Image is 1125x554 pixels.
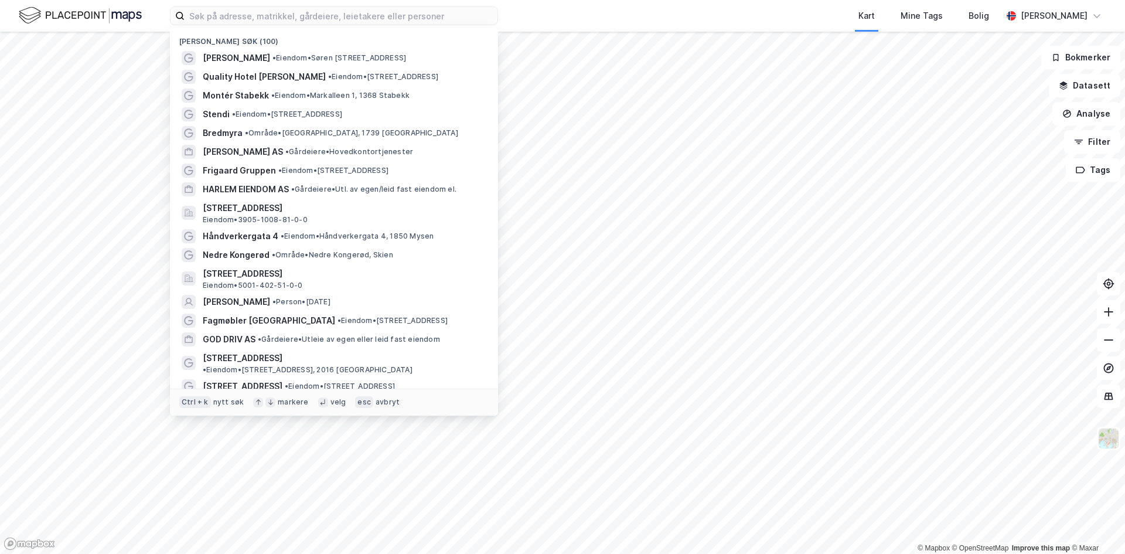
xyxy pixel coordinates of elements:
span: Montér Stabekk [203,89,269,103]
span: • [272,53,276,62]
iframe: Chat Widget [1066,498,1125,554]
span: [STREET_ADDRESS] [203,201,484,215]
span: Person • [DATE] [272,297,330,307]
span: [STREET_ADDRESS] [203,379,282,393]
span: [STREET_ADDRESS] [203,351,282,365]
button: Filter [1064,130,1120,154]
span: Eiendom • [STREET_ADDRESS], 2016 [GEOGRAPHIC_DATA] [203,365,412,375]
span: • [337,316,341,325]
span: Gårdeiere • Utl. av egen/leid fast eiendom el. [291,185,456,194]
span: • [245,128,248,137]
span: • [271,91,275,100]
div: markere [278,398,308,407]
span: Eiendom • [STREET_ADDRESS] [285,382,395,391]
span: • [285,147,289,156]
span: • [291,185,295,193]
button: Analyse [1052,102,1120,125]
span: Eiendom • Håndverkergata 4, 1850 Mysen [281,232,434,241]
div: Ctrl + k [179,397,211,409]
span: [PERSON_NAME] [203,51,270,65]
span: Quality Hotel [PERSON_NAME] [203,70,326,84]
div: [PERSON_NAME] [1021,9,1087,23]
span: Eiendom • 3905-1008-81-0-0 [203,215,308,225]
div: Kontrollprogram for chat [1066,498,1125,554]
span: Eiendom • [STREET_ADDRESS] [337,316,448,325]
button: Tags [1066,158,1120,182]
span: Fagmøbler [GEOGRAPHIC_DATA] [203,314,335,328]
span: Eiendom • Markalleen 1, 1368 Stabekk [271,91,410,100]
span: Frigaard Gruppen [203,164,276,178]
span: Område • Nedre Kongerød, Skien [272,250,393,260]
div: velg [330,398,346,407]
button: Datasett [1049,74,1120,97]
span: Eiendom • [STREET_ADDRESS] [278,166,388,175]
span: • [258,335,261,344]
span: [PERSON_NAME] [203,295,270,309]
span: Eiendom • Søren [STREET_ADDRESS] [272,53,406,63]
img: Z [1097,427,1120,450]
span: • [232,110,236,118]
span: Område • [GEOGRAPHIC_DATA], 1739 [GEOGRAPHIC_DATA] [245,128,458,138]
span: HARLEM EIENDOM AS [203,182,289,196]
div: [PERSON_NAME] søk (100) [170,28,498,49]
div: nytt søk [213,398,244,407]
span: Eiendom • [STREET_ADDRESS] [232,110,342,119]
span: Håndverkergata 4 [203,229,278,243]
a: Mapbox [918,544,950,552]
span: Stendi [203,107,230,121]
span: • [272,250,275,259]
span: • [281,232,284,240]
span: • [278,166,282,175]
button: Bokmerker [1041,46,1120,69]
span: Gårdeiere • Utleie av egen eller leid fast eiendom [258,335,440,344]
span: • [328,72,332,81]
div: Kart [858,9,875,23]
a: OpenStreetMap [952,544,1009,552]
a: Mapbox homepage [4,537,55,550]
span: • [272,297,276,306]
span: Eiendom • [STREET_ADDRESS] [328,72,438,81]
span: Nedre Kongerød [203,248,270,262]
div: esc [355,397,373,409]
img: logo.f888ab2527a4732fd821a326f86c7f29.svg [19,5,142,26]
div: Mine Tags [901,9,943,23]
span: Gårdeiere • Hovedkontortjenester [285,147,413,157]
div: Bolig [969,9,989,23]
span: [PERSON_NAME] AS [203,145,283,159]
input: Søk på adresse, matrikkel, gårdeiere, leietakere eller personer [185,7,497,25]
span: • [203,365,206,374]
span: GOD DRIV AS [203,332,255,346]
a: Improve this map [1012,544,1070,552]
span: [STREET_ADDRESS] [203,267,484,281]
div: avbryt [376,398,400,407]
span: Eiendom • 5001-402-51-0-0 [203,281,303,290]
span: Bredmyra [203,126,243,140]
span: • [285,382,288,390]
